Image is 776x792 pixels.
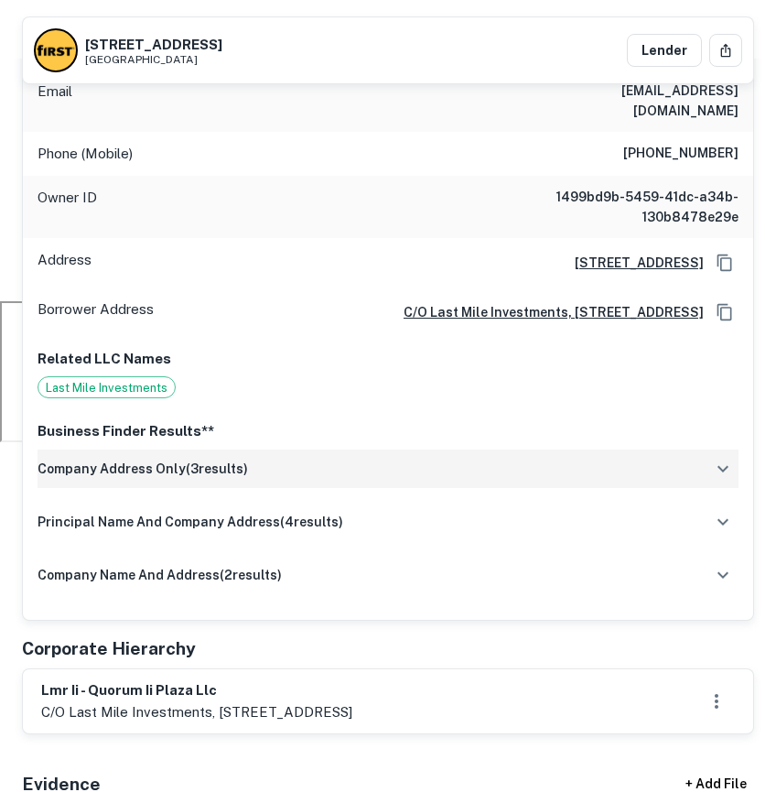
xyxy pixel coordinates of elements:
[38,379,175,397] span: Last Mile Investments
[627,34,702,67] a: Lender
[38,565,282,585] h6: company name and address ( 2 results)
[684,646,776,733] iframe: Chat Widget
[519,81,738,121] h6: [EMAIL_ADDRESS][DOMAIN_NAME]
[711,249,738,277] button: Copy Address
[38,249,92,277] p: Address
[38,512,343,532] h6: principal name and company address ( 4 results)
[38,348,738,370] p: Related LLC Names
[38,420,738,442] p: Business Finder Results**
[623,143,738,165] h6: [PHONE_NUMBER]
[41,701,352,723] p: c/o last mile investments, [STREET_ADDRESS]
[38,298,154,326] p: Borrower Address
[22,635,196,662] h5: Corporate Hierarchy
[711,298,738,326] button: Copy Address
[560,253,704,273] a: [STREET_ADDRESS]
[38,459,248,479] h6: company address only ( 3 results)
[85,38,222,51] h6: [STREET_ADDRESS]
[519,187,738,227] h6: 1499bd9b-5459-41dc-a34b-130b8478e29e
[389,302,704,322] a: c/o last mile investments, [STREET_ADDRESS]
[38,81,72,121] p: Email
[38,143,133,165] p: Phone (Mobile)
[38,187,97,227] p: Owner ID
[41,680,352,701] h6: lmr ii - quorum ii plaza llc
[85,53,222,66] span: [GEOGRAPHIC_DATA]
